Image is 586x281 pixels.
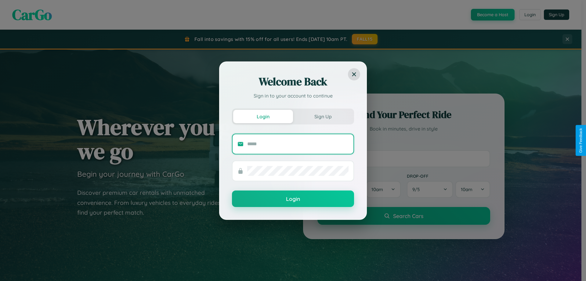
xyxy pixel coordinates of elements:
[293,110,353,123] button: Sign Up
[232,74,354,89] h2: Welcome Back
[233,110,293,123] button: Login
[579,128,583,153] div: Give Feedback
[232,190,354,207] button: Login
[232,92,354,99] p: Sign in to your account to continue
